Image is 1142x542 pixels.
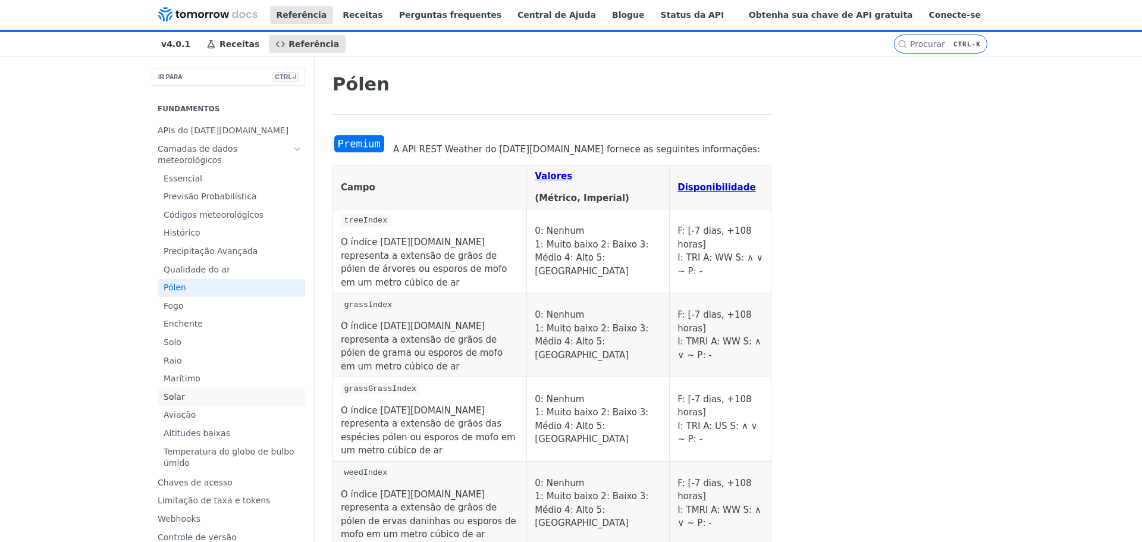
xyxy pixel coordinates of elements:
button: Ocultar subpáginas para Camadas de Dados Meteorológicos [293,145,302,154]
font: Webhooks [158,514,200,524]
a: Pólen [158,279,305,297]
font: A API REST Weather do [DATE][DOMAIN_NAME] fornece as seguintes informações: [393,144,760,155]
font: Referência [277,10,327,20]
span: grassGrassIndex [344,384,416,393]
img: Documentação da API do clima do Tomorrow.io [158,7,258,21]
a: Solo [158,334,305,352]
font: Raio [164,356,181,365]
font: v4.0.1 [161,39,190,49]
font: Receitas [343,10,382,20]
font: 0: Nenhum [535,309,584,320]
font: CTRL-/ [275,73,296,80]
font: Previsão Probabilística [164,192,257,201]
a: Referência [269,35,346,53]
font: Controle de versão [158,532,237,542]
font: O índice [DATE][DOMAIN_NAME] representa a extensão de grãos de pólen de grama ou esporos de mofo ... [341,321,503,372]
span: treeIndex [344,216,387,225]
kbd: CTRL-K [950,38,984,50]
a: APIs do [DATE][DOMAIN_NAME] [152,122,305,140]
a: Histórico [158,224,305,242]
a: Disponibilidade [677,182,755,193]
a: Raio [158,352,305,370]
font: 1: Muito baixo 2: Baixo 3: Médio 4: Alto 5: [GEOGRAPHIC_DATA] [535,491,648,528]
a: Perguntas frequentes [393,6,508,24]
font: Temperatura do globo de bulbo úmido [164,447,294,468]
font: Camadas de dados meteorológicos [158,144,237,165]
font: IR PARA [158,74,182,80]
font: Central de Ajuda [517,10,596,20]
font: Marítimo [164,374,200,383]
font: F: [-7 dias, +108 horas] [677,225,751,250]
font: Solar [164,392,185,402]
button: IR PARACTRL-/ [152,68,305,86]
font: (Métrico, Imperial) [535,193,629,203]
a: Obtenha sua chave de API gratuita [742,6,920,24]
font: Precipitação Avançada [164,246,258,256]
a: Limitação de taxa e tokens [152,492,305,510]
a: Aviação [158,406,305,424]
font: Pólen [332,74,390,95]
a: Chaves de acesso [152,474,305,492]
font: Essencial [164,174,202,183]
font: I: TRI A: WW S: ∧ ∨ ~ P: - [677,252,763,277]
input: CTRL-K [910,39,1014,49]
font: O índice [DATE][DOMAIN_NAME] representa a extensão de grãos de pólen de árvores ou esporos de mof... [341,237,507,288]
font: 1: Muito baixo 2: Baixo 3: Médio 4: Alto 5: [GEOGRAPHIC_DATA] [535,239,648,277]
a: Status da API [654,6,731,24]
font: Fundamentos [158,105,219,113]
font: Fogo [164,301,184,311]
a: Altitudes baixas [158,425,305,443]
font: Conecte-se [929,10,981,20]
font: Status da API [661,10,724,20]
a: Blogue [605,6,651,24]
font: I: TMRI A: WW S: ∧ ∨ ~ P: - [677,505,761,529]
font: F: [-7 dias, +108 horas] [677,309,751,334]
font: Pólen [164,283,186,292]
a: Referência [270,6,334,24]
a: Conecte-se [923,6,987,24]
a: Códigos meteorológicos [158,206,305,224]
a: Qualidade do ar [158,261,305,279]
span: grassIndex [344,300,392,309]
font: Referência [288,39,339,49]
span: weedIndex [344,468,387,477]
a: Previsão Probabilística [158,188,305,206]
font: F: [-7 dias, +108 horas] [677,478,751,502]
a: Enchente [158,315,305,333]
font: 0: Nenhum [535,225,584,236]
font: Qualidade do ar [164,265,230,274]
font: 1: Muito baixo 2: Baixo 3: Médio 4: Alto 5: [GEOGRAPHIC_DATA] [535,323,648,361]
a: Camadas de dados meteorológicosOcultar subpáginas para Camadas de Dados Meteorológicos [152,140,305,170]
font: Histórico [164,228,200,237]
font: Aviação [164,410,196,419]
a: Central de Ajuda [511,6,603,24]
font: Chaves de acesso [158,478,233,487]
nav: Navegação primária [143,32,894,56]
font: Receitas [219,39,259,49]
font: Códigos meteorológicos [164,210,263,220]
font: O índice [DATE][DOMAIN_NAME] representa a extensão de grãos de pólen de ervas daninhas ou esporos... [341,489,516,540]
font: APIs do [DATE][DOMAIN_NAME] [158,126,288,135]
a: Webhooks [152,510,305,528]
a: Fogo [158,297,305,315]
a: Solar [158,389,305,406]
font: 1: Muito baixo 2: Baixo 3: Médio 4: Alto 5: [GEOGRAPHIC_DATA] [535,407,648,444]
a: Temperatura do globo de bulbo úmido [158,443,305,472]
a: Marítimo [158,370,305,388]
font: I: TRI A: US S: ∧ ∨ ~ P: - [677,421,757,445]
a: Valores [535,171,572,181]
a: Essencial [158,170,305,188]
font: Perguntas frequentes [399,10,501,20]
a: Receitas [200,35,266,53]
a: Precipitação Avançada [158,243,305,261]
a: Receitas [336,6,389,24]
svg: Procurar [898,39,907,49]
font: Solo [164,337,181,347]
font: Altitudes baixas [164,428,230,438]
font: Limitação de taxa e tokens [158,496,270,505]
font: I: TMRI A: WW S: ∧ ∨ ~ P: - [677,336,761,361]
font: Blogue [612,10,645,20]
font: O índice [DATE][DOMAIN_NAME] representa a extensão de grãos das espécies pólen ou esporos de mofo... [341,405,516,456]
